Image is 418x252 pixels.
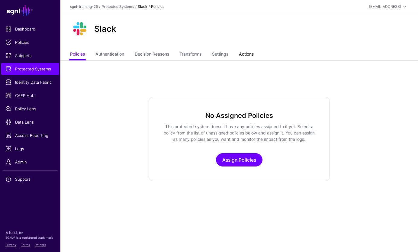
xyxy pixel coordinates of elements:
[216,153,262,166] a: Assign Policies
[70,4,98,9] a: sgnl-training-25
[5,132,55,138] span: Access Reporting
[163,123,315,142] p: This protected system doesn’t have any policies assigned to it yet. Select a policy from the list...
[1,36,59,48] a: Policies
[138,4,147,9] strong: Slack
[5,106,55,112] span: Policy Lens
[1,156,59,168] a: Admin
[5,159,55,165] span: Admin
[1,103,59,115] a: Policy Lens
[1,63,59,75] a: Protected Systems
[134,4,138,9] div: /
[98,4,101,9] div: /
[147,4,151,9] div: /
[239,49,254,60] a: Actions
[95,49,124,60] a: Authentication
[5,119,55,125] span: Data Lens
[5,26,55,32] span: Dashboard
[1,76,59,88] a: Identity Data Fabric
[212,49,228,60] a: Settings
[1,50,59,62] a: Snippets
[5,146,55,152] span: Logs
[5,92,55,99] span: CAEP Hub
[163,111,315,119] h3: No Assigned Policies
[1,143,59,155] a: Logs
[5,243,16,247] a: Privacy
[1,129,59,141] a: Access Reporting
[5,66,55,72] span: Protected Systems
[1,116,59,128] a: Data Lens
[5,230,55,235] p: © [URL], Inc
[1,89,59,102] a: CAEP Hub
[1,23,59,35] a: Dashboard
[151,4,164,9] strong: Policies
[179,49,201,60] a: Transforms
[5,176,55,182] span: Support
[5,39,55,45] span: Policies
[5,79,55,85] span: Identity Data Fabric
[21,243,30,247] a: Terms
[369,4,401,9] div: [EMAIL_ADDRESS]
[70,49,85,60] a: Policies
[101,4,134,9] a: Protected Systems
[4,4,57,17] a: SGNL
[5,53,55,59] span: Snippets
[35,243,46,247] a: Patents
[135,49,169,60] a: Decision Reasons
[5,235,55,240] p: SGNL® is a registered trademark
[70,19,89,38] img: svg+xml;base64,PHN2ZyB3aWR0aD0iNjQiIGhlaWdodD0iNjQiIHZpZXdCb3g9IjAgMCA2NCA2NCIgZmlsbD0ibm9uZSIgeG...
[94,24,116,34] h2: Slack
